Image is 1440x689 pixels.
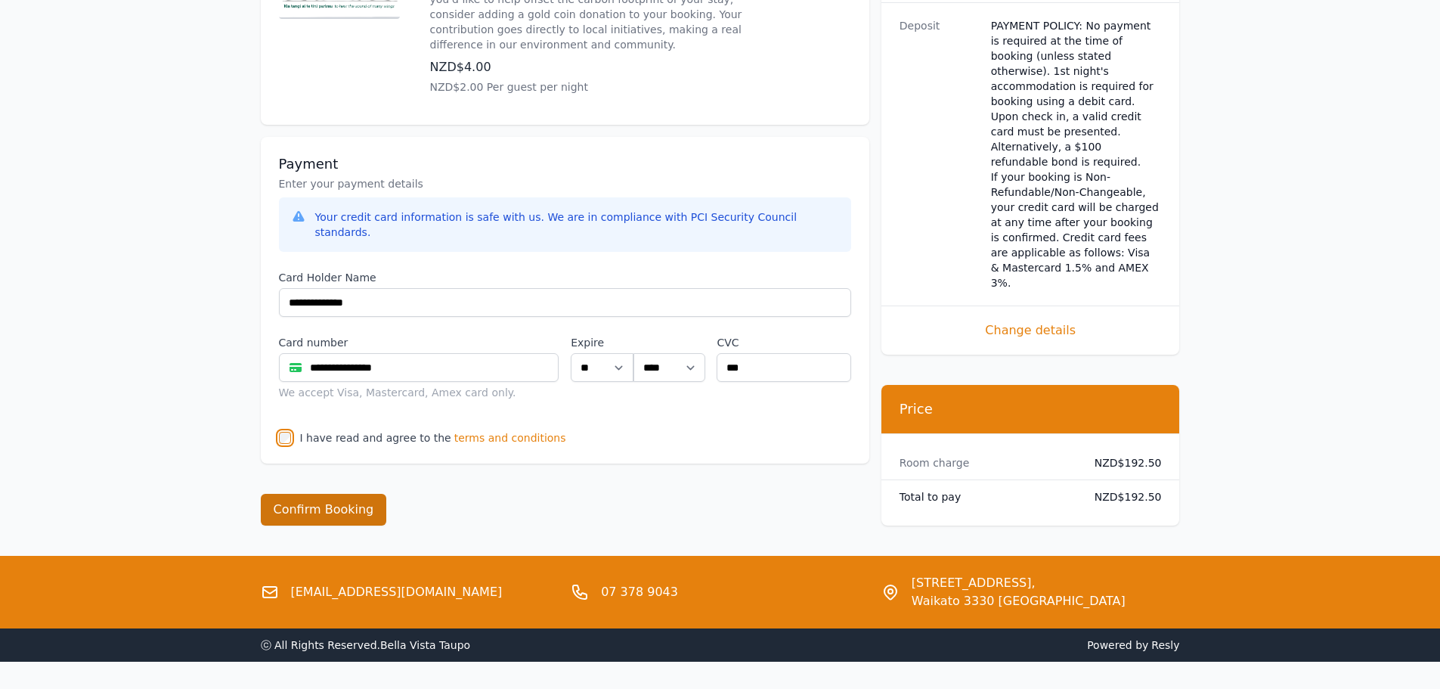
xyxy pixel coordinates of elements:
[454,430,566,445] span: terms and conditions
[717,335,850,350] label: CVC
[912,574,1126,592] span: [STREET_ADDRESS],
[279,335,559,350] label: Card number
[900,18,979,290] dt: Deposit
[291,583,503,601] a: [EMAIL_ADDRESS][DOMAIN_NAME]
[279,155,851,173] h3: Payment
[912,592,1126,610] span: Waikato 3330 [GEOGRAPHIC_DATA]
[1151,639,1179,651] a: Resly
[1082,455,1162,470] dd: NZD$192.50
[315,209,839,240] div: Your credit card information is safe with us. We are in compliance with PCI Security Council stan...
[601,583,678,601] a: 07 378 9043
[571,335,633,350] label: Expire
[900,400,1162,418] h3: Price
[991,18,1162,290] dd: PAYMENT POLICY: No payment is required at the time of booking (unless stated otherwise). 1st nigh...
[279,176,851,191] p: Enter your payment details
[430,58,755,76] p: NZD$4.00
[1082,489,1162,504] dd: NZD$192.50
[279,385,559,400] div: We accept Visa, Mastercard, Amex card only.
[633,335,705,350] label: .
[900,489,1070,504] dt: Total to pay
[900,321,1162,340] span: Change details
[279,270,851,285] label: Card Holder Name
[261,639,471,651] span: ⓒ All Rights Reserved. Bella Vista Taupo
[430,79,755,95] p: NZD$2.00 Per guest per night
[300,432,451,444] label: I have read and agree to the
[726,638,1180,653] span: Powered by
[261,494,387,526] button: Confirm Booking
[900,455,1070,470] dt: Room charge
